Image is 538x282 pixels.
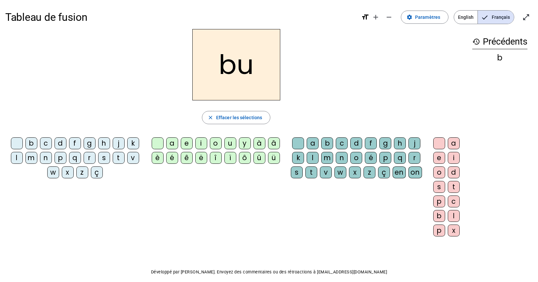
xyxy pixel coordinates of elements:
[433,195,445,207] div: p
[378,166,390,178] div: ç
[55,137,66,149] div: d
[5,268,533,276] p: Développé par [PERSON_NAME]. Envoyez des commentaires ou des rétroactions à [EMAIL_ADDRESS][DOMAI...
[25,152,37,164] div: m
[478,11,514,24] span: Français
[336,152,348,164] div: n
[472,54,527,62] div: b
[268,137,280,149] div: â
[448,210,460,222] div: l
[365,137,377,149] div: f
[448,137,460,149] div: a
[433,181,445,193] div: s
[369,11,382,24] button: Augmenter la taille de la police
[408,152,420,164] div: r
[472,38,480,46] mat-icon: history
[91,166,103,178] div: ç
[292,152,304,164] div: k
[69,152,81,164] div: q
[433,166,445,178] div: o
[448,195,460,207] div: c
[195,137,207,149] div: i
[224,152,236,164] div: ï
[98,152,110,164] div: s
[433,225,445,236] div: p
[350,152,362,164] div: o
[192,29,280,100] h2: bu
[406,14,412,20] mat-icon: settings
[382,11,396,24] button: Diminuer la taille de la police
[334,166,346,178] div: w
[336,137,348,149] div: c
[408,166,422,178] div: on
[519,11,533,24] button: Entrer en plein écran
[84,152,96,164] div: r
[448,166,460,178] div: d
[76,166,88,178] div: z
[307,152,319,164] div: l
[291,166,303,178] div: s
[181,152,193,164] div: ê
[210,152,222,164] div: î
[522,13,530,21] mat-icon: open_in_full
[55,152,66,164] div: p
[224,137,236,149] div: u
[350,137,362,149] div: d
[433,152,445,164] div: e
[349,166,361,178] div: x
[84,137,96,149] div: g
[40,137,52,149] div: c
[379,152,391,164] div: p
[372,13,380,21] mat-icon: add
[202,111,270,124] button: Effacer les sélections
[305,166,317,178] div: t
[166,152,178,164] div: é
[448,181,460,193] div: t
[69,137,81,149] div: f
[208,115,213,121] mat-icon: close
[394,152,406,164] div: q
[62,166,74,178] div: x
[433,210,445,222] div: b
[361,13,369,21] mat-icon: format_size
[253,137,265,149] div: à
[393,166,406,178] div: en
[216,114,262,122] span: Effacer les sélections
[454,10,514,24] mat-button-toggle-group: Language selection
[307,137,319,149] div: a
[253,152,265,164] div: û
[25,137,37,149] div: b
[472,34,527,49] h3: Précédents
[394,137,406,149] div: h
[181,137,193,149] div: e
[98,137,110,149] div: h
[408,137,420,149] div: j
[239,152,251,164] div: ô
[364,166,375,178] div: z
[47,166,59,178] div: w
[210,137,222,149] div: o
[166,137,178,149] div: a
[127,137,139,149] div: k
[454,11,478,24] span: English
[321,137,333,149] div: b
[320,166,332,178] div: v
[448,225,460,236] div: x
[379,137,391,149] div: g
[321,152,333,164] div: m
[415,13,440,21] span: Paramètres
[268,152,280,164] div: ü
[127,152,139,164] div: v
[113,152,125,164] div: t
[448,152,460,164] div: i
[195,152,207,164] div: ë
[365,152,377,164] div: é
[401,11,448,24] button: Paramètres
[239,137,251,149] div: y
[113,137,125,149] div: j
[385,13,393,21] mat-icon: remove
[11,152,23,164] div: l
[5,7,356,28] h1: Tableau de fusion
[40,152,52,164] div: n
[152,152,164,164] div: è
